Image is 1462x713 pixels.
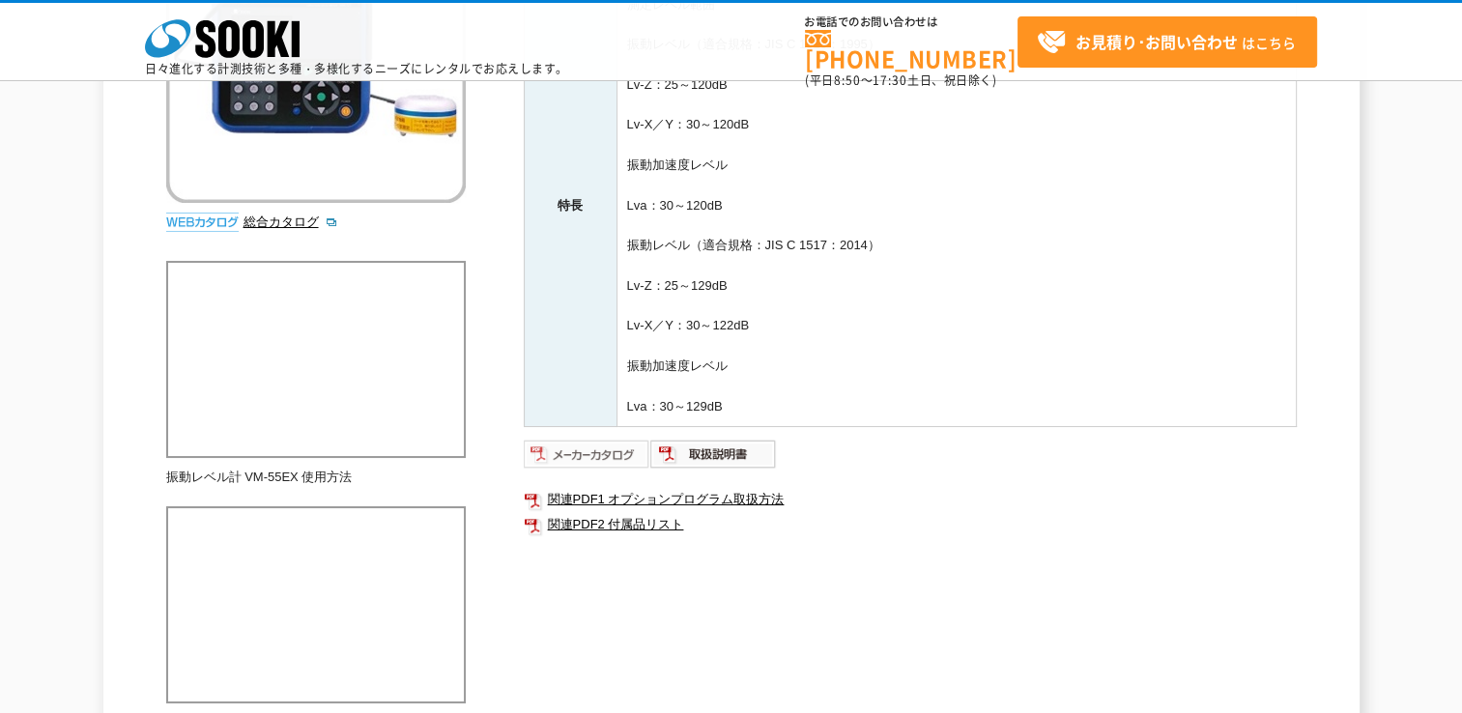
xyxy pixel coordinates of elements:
a: 関連PDF1 オプションプログラム取扱方法 [524,487,1297,512]
span: (平日 ～ 土日、祝日除く) [805,71,996,89]
strong: お見積り･お問い合わせ [1075,30,1238,53]
span: はこちら [1037,28,1296,57]
p: 日々進化する計測技術と多種・多様化するニーズにレンタルでお応えします。 [145,63,568,74]
img: 取扱説明書 [650,439,777,470]
span: 8:50 [834,71,861,89]
a: 取扱説明書 [650,452,777,467]
a: お見積り･お問い合わせはこちら [1018,16,1317,68]
p: 振動レベル計 VM-55EX 使用方法 [166,468,466,488]
a: [PHONE_NUMBER] [805,30,1018,70]
a: 関連PDF2 付属品リスト [524,512,1297,537]
span: お電話でのお問い合わせは [805,16,1018,28]
a: メーカーカタログ [524,452,650,467]
a: 総合カタログ [244,214,338,229]
span: 17:30 [873,71,907,89]
img: webカタログ [166,213,239,232]
img: メーカーカタログ [524,439,650,470]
